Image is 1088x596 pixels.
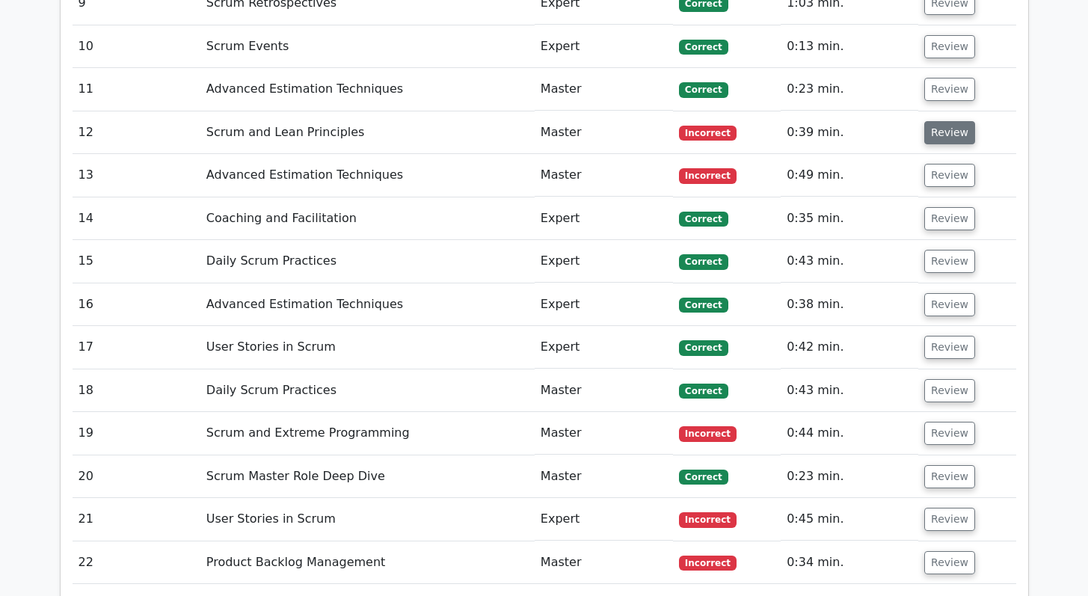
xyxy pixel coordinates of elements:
button: Review [924,465,975,488]
td: 0:45 min. [781,498,918,541]
td: User Stories in Scrum [200,326,535,369]
td: 14 [73,197,200,240]
span: Correct [679,384,728,399]
span: Incorrect [679,426,737,441]
td: Coaching and Facilitation [200,197,535,240]
td: Advanced Estimation Techniques [200,283,535,326]
span: Incorrect [679,512,737,527]
td: 0:49 min. [781,154,918,197]
td: User Stories in Scrum [200,498,535,541]
td: 0:23 min. [781,68,918,111]
span: Incorrect [679,168,737,183]
button: Review [924,164,975,187]
button: Review [924,78,975,101]
td: 0:38 min. [781,283,918,326]
td: Expert [535,283,673,326]
td: Scrum and Extreme Programming [200,412,535,455]
td: Expert [535,326,673,369]
td: Master [535,369,673,412]
td: 18 [73,369,200,412]
button: Review [924,293,975,316]
span: Incorrect [679,126,737,141]
td: Scrum and Lean Principles [200,111,535,154]
span: Correct [679,340,728,355]
td: Advanced Estimation Techniques [200,154,535,197]
span: Correct [679,212,728,227]
td: Expert [535,240,673,283]
td: Master [535,111,673,154]
td: 17 [73,326,200,369]
button: Review [924,35,975,58]
td: Master [535,68,673,111]
button: Review [924,379,975,402]
button: Review [924,121,975,144]
td: 0:23 min. [781,455,918,498]
span: Correct [679,298,728,313]
td: 0:43 min. [781,240,918,283]
span: Correct [679,82,728,97]
td: 0:43 min. [781,369,918,412]
td: 0:44 min. [781,412,918,455]
td: 10 [73,25,200,68]
td: 20 [73,455,200,498]
td: 11 [73,68,200,111]
td: 16 [73,283,200,326]
td: Master [535,154,673,197]
td: 22 [73,541,200,584]
button: Review [924,422,975,445]
td: Scrum Master Role Deep Dive [200,455,535,498]
td: 12 [73,111,200,154]
span: Correct [679,470,728,485]
td: Product Backlog Management [200,541,535,584]
span: Correct [679,40,728,55]
td: 13 [73,154,200,197]
td: Scrum Events [200,25,535,68]
td: Advanced Estimation Techniques [200,68,535,111]
td: 0:39 min. [781,111,918,154]
button: Review [924,250,975,273]
td: Daily Scrum Practices [200,240,535,283]
td: 21 [73,498,200,541]
button: Review [924,336,975,359]
button: Review [924,207,975,230]
td: Master [535,541,673,584]
td: Expert [535,197,673,240]
td: Master [535,455,673,498]
button: Review [924,551,975,574]
td: 0:13 min. [781,25,918,68]
td: Expert [535,498,673,541]
td: Master [535,412,673,455]
td: 0:35 min. [781,197,918,240]
td: 15 [73,240,200,283]
td: 0:42 min. [781,326,918,369]
span: Correct [679,254,728,269]
td: 19 [73,412,200,455]
td: Expert [535,25,673,68]
td: 0:34 min. [781,541,918,584]
button: Review [924,508,975,531]
td: Daily Scrum Practices [200,369,535,412]
span: Incorrect [679,556,737,571]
